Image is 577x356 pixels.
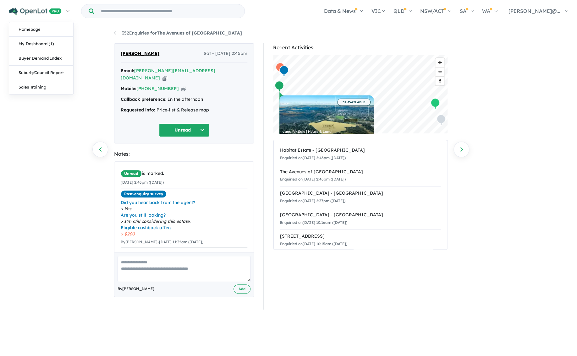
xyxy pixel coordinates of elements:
[114,30,463,37] nav: breadcrumb
[280,220,347,225] small: Enquiried on [DATE] 10:16am ([DATE])
[280,198,345,203] small: Enquiried on [DATE] 2:37pm ([DATE])
[279,65,289,77] div: Map marker
[121,170,142,177] span: Unread
[121,68,215,81] a: [PERSON_NAME][EMAIL_ADDRESS][DOMAIN_NAME]
[337,99,371,106] span: 31 AVAILABLE
[121,170,247,177] div: is marked.
[121,180,164,185] small: [DATE] 2:45pm ([DATE])
[280,211,441,219] div: [GEOGRAPHIC_DATA] - [GEOGRAPHIC_DATA]
[95,4,243,18] input: Try estate name, suburb, builder or developer
[121,96,247,103] div: In the afternoon
[9,8,62,15] img: Openlot PRO Logo White
[280,143,441,165] a: Habitat Estate - [GEOGRAPHIC_DATA]Enquiried on[DATE] 2:46pm ([DATE])
[121,68,134,73] strong: Email:
[280,229,441,251] a: [STREET_ADDRESS]Enquiried on[DATE] 10:15am ([DATE])
[9,37,73,51] a: My Dashboard (1)
[279,95,374,143] a: 31 AVAILABLE Land for Sale | House & Land
[435,67,444,76] span: Zoom out
[280,147,441,154] div: Habitat Estate - [GEOGRAPHIC_DATA]
[121,107,155,113] strong: Requested info:
[435,77,444,85] span: Reset bearing to north
[9,66,73,80] a: Suburb/Council Report
[118,286,154,292] span: By [PERSON_NAME]
[9,22,73,37] a: Homepage
[280,208,441,230] a: [GEOGRAPHIC_DATA] - [GEOGRAPHIC_DATA]Enquiried on[DATE] 10:16am ([DATE])
[121,206,247,212] span: Yes
[159,123,209,137] button: Unread
[283,130,371,133] div: Land for Sale | House & Land
[121,225,171,230] i: Eligible cashback offer:
[275,81,284,92] div: Map marker
[121,199,247,206] span: Did you hear back from the agent?
[273,43,448,52] div: Recent Activities:
[280,155,346,160] small: Enquiried on [DATE] 2:46pm ([DATE])
[121,190,167,198] span: Post-enquiry survey
[114,30,242,36] a: 352Enquiries forThe Avenues of [GEOGRAPHIC_DATA]
[508,8,560,14] span: [PERSON_NAME]@...
[121,50,159,57] span: [PERSON_NAME]
[435,76,444,85] button: Reset bearing to north
[280,177,346,181] small: Enquiried on [DATE] 2:45pm ([DATE])
[121,240,203,244] small: By [PERSON_NAME] - [DATE] 11:32am ([DATE])
[121,218,247,224] span: I'm still considering this estate.
[162,75,167,81] button: Copy
[121,231,247,237] span: $200
[181,85,186,92] button: Copy
[280,165,441,187] a: The Avenues of [GEOGRAPHIC_DATA]Enquiried on[DATE] 2:45pm ([DATE])
[431,98,440,110] div: Map marker
[204,50,247,57] span: Sat - [DATE] 2:45pm
[280,233,441,240] div: [STREET_ADDRESS]
[280,186,441,208] a: [GEOGRAPHIC_DATA] - [GEOGRAPHIC_DATA]Enquiried on[DATE] 2:37pm ([DATE])
[157,30,242,36] strong: The Avenues of [GEOGRAPHIC_DATA]
[9,80,73,94] a: Sales Training
[276,62,285,74] div: Map marker
[121,86,136,91] strong: Mobile:
[136,86,179,91] a: [PHONE_NUMBER]
[437,114,446,126] div: Map marker
[280,168,441,176] div: The Avenues of [GEOGRAPHIC_DATA]
[234,284,250,294] button: Add
[280,241,347,246] small: Enquiried on [DATE] 10:15am ([DATE])
[9,51,73,66] a: Buyer Demand Index
[114,150,254,158] div: Notes:
[121,212,247,218] span: Are you still looking?
[280,190,441,197] div: [GEOGRAPHIC_DATA] - [GEOGRAPHIC_DATA]
[121,96,167,102] strong: Callback preference:
[435,67,444,76] button: Zoom out
[435,58,444,67] button: Zoom in
[121,106,247,114] div: Price-list & Release map
[273,55,448,133] canvas: Map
